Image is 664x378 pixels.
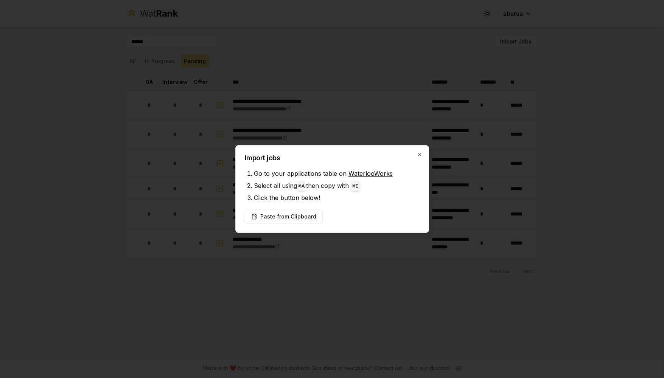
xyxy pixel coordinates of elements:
h2: Import jobs [245,155,420,161]
code: ⌘ C [352,183,359,189]
a: WaterlooWorks [348,170,393,177]
code: ⌘ A [299,183,305,189]
li: Go to your applications table on [254,167,420,180]
button: Paste from Clipboard [245,210,323,223]
li: Click the button below! [254,192,420,204]
li: Select all using then copy with [254,180,420,192]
